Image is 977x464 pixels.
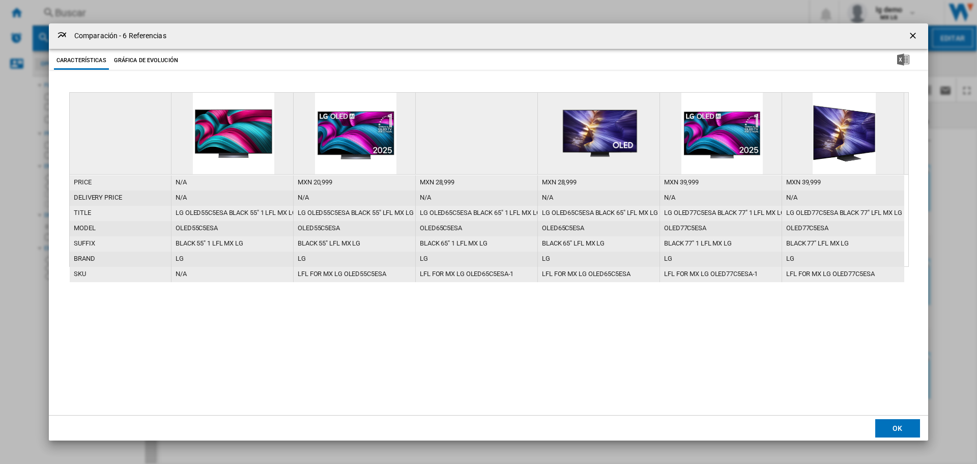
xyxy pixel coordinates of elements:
[294,190,415,206] div: N/A
[782,267,904,282] div: LFL for mx lg OLED77C5ESA
[69,31,166,41] h4: Comparación - 6 Referencias
[111,51,181,70] button: Gráfica de evolución
[70,236,171,252] div: suffix
[294,252,415,267] div: LG
[294,236,415,252] div: BLACK 55" LFL MX LG
[782,252,904,267] div: LG
[559,93,641,174] img: mx-oled-s90f-545310-qn65s90fafxzx-thumb-546364571
[171,236,293,252] div: BLACK 55" 1 LFL MX LG
[782,236,904,252] div: BLACK 77" LFL MX LG
[54,51,109,70] button: Características
[70,190,171,206] div: delivery price
[538,252,659,267] div: LG
[70,175,171,190] div: price
[538,190,659,206] div: N/A
[782,206,904,221] div: LG OLED77C5ESA BLACK 77" LFL MX LG
[171,190,293,206] div: N/A
[193,93,274,174] img: 981035375l.jpg
[171,252,293,267] div: LG
[782,175,904,190] div: MXN 39,999
[49,23,928,441] md-dialog: Product popup
[538,236,659,252] div: BLACK 65" LFL MX LG
[171,221,293,236] div: OLED55C5ESA
[416,175,537,190] div: MXN 28,999
[897,53,909,66] img: excel-24x24.png
[660,175,782,190] div: MXN 39,999
[70,221,171,236] div: model
[294,175,415,190] div: MXN 20,999
[416,206,537,221] div: LG OLED65C5ESA BLACK 65" 1 LFL MX LG
[294,221,415,236] div: OLED55C5ESA
[908,31,920,43] ng-md-icon: getI18NText('BUTTONS.CLOSE_DIALOG')
[416,267,537,282] div: LFL for mx lg OLED65C5ESA-1
[171,267,293,282] div: N/A
[294,206,415,221] div: LG OLED55C5ESA BLACK 55" LFL MX LG
[538,267,659,282] div: LFL for mx lg OLED65C5ESA
[875,419,920,438] button: OK
[660,190,782,206] div: N/A
[782,190,904,206] div: N/A
[171,175,293,190] div: N/A
[681,93,763,174] img: oled-c5e-2025-77-basic-01.jpg
[813,93,876,174] img: 1177377968_1p.jpg
[904,26,924,46] button: getI18NText('BUTTONS.CLOSE_DIALOG')
[660,267,782,282] div: LFL for mx lg OLED77C5ESA-1
[660,206,782,221] div: LG OLED77C5ESA BLACK 77" 1 LFL MX LG
[416,236,537,252] div: BLACK 65" 1 LFL MX LG
[171,206,293,221] div: LG OLED55C5ESA BLACK 55" 1 LFL MX LG
[660,252,782,267] div: LG
[70,267,171,282] div: sku
[660,221,782,236] div: OLED77C5ESA
[538,175,659,190] div: MXN 28,999
[782,221,904,236] div: OLED77C5ESA
[315,93,396,174] img: oled-c5e-2025-55-basic-01.jpg
[294,267,415,282] div: LFL for mx lg OLED55C5ESA
[538,221,659,236] div: OLED65C5ESA
[416,221,537,236] div: OLED65C5ESA
[881,51,926,70] button: Descargar en Excel
[70,206,171,221] div: title
[660,236,782,252] div: BLACK 77" 1 LFL MX LG
[416,252,537,267] div: LG
[70,252,171,267] div: brand
[416,190,537,206] div: N/A
[538,206,659,221] div: LG OLED65C5ESA BLACK 65" LFL MX LG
